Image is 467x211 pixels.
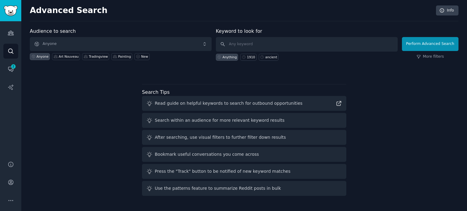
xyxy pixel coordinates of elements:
[30,6,433,15] h2: Advanced Search
[155,168,290,175] div: Press the "Track" button to be notified of new keyword matches
[89,54,108,59] div: Tradingview
[216,28,262,34] label: Keyword to look for
[265,55,277,59] div: ancient
[118,54,131,59] div: Painting
[155,117,285,124] div: Search within an audience for more relevant keyword results
[30,28,76,34] label: Audience to search
[59,54,79,59] div: Art Nouveau
[436,5,458,16] a: Info
[417,54,444,60] a: More filters
[3,62,18,77] a: 2
[247,55,255,59] div: 1910
[216,37,398,52] input: Any keyword
[4,5,18,16] img: GummySearch logo
[155,151,259,158] div: Bookmark useful conversations you come across
[11,64,16,69] span: 2
[223,55,237,59] div: Anything
[155,134,286,141] div: After searching, use visual filters to further filter down results
[155,185,281,192] div: Use the patterns feature to summarize Reddit posts in bulk
[36,54,49,59] div: Anyone
[142,89,170,95] label: Search Tips
[155,100,303,107] div: Read guide on helpful keywords to search for outbound opportunities
[402,37,458,51] button: Perform Advanced Search
[30,37,212,51] button: Anyone
[141,54,148,59] div: New
[134,53,149,60] a: New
